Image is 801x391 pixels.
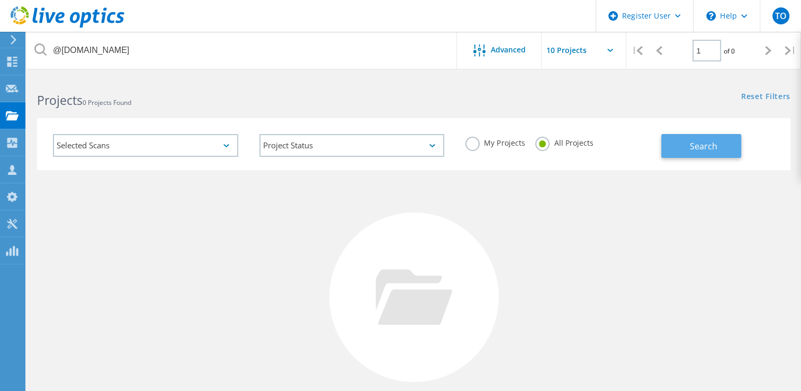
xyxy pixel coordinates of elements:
div: Selected Scans [53,134,238,157]
div: | [779,32,801,69]
span: TO [775,12,786,20]
a: Live Optics Dashboard [11,22,124,30]
a: Reset Filters [741,93,790,102]
label: My Projects [465,137,525,147]
span: 0 Projects Found [83,98,131,107]
button: Search [661,134,741,158]
div: | [626,32,648,69]
label: All Projects [535,137,593,147]
span: of 0 [724,47,735,56]
b: Projects [37,92,83,109]
span: Search [690,140,717,152]
span: Advanced [491,46,526,54]
input: Search projects by name, owner, ID, company, etc [26,32,457,69]
div: Project Status [259,134,445,157]
svg: \n [706,11,716,21]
